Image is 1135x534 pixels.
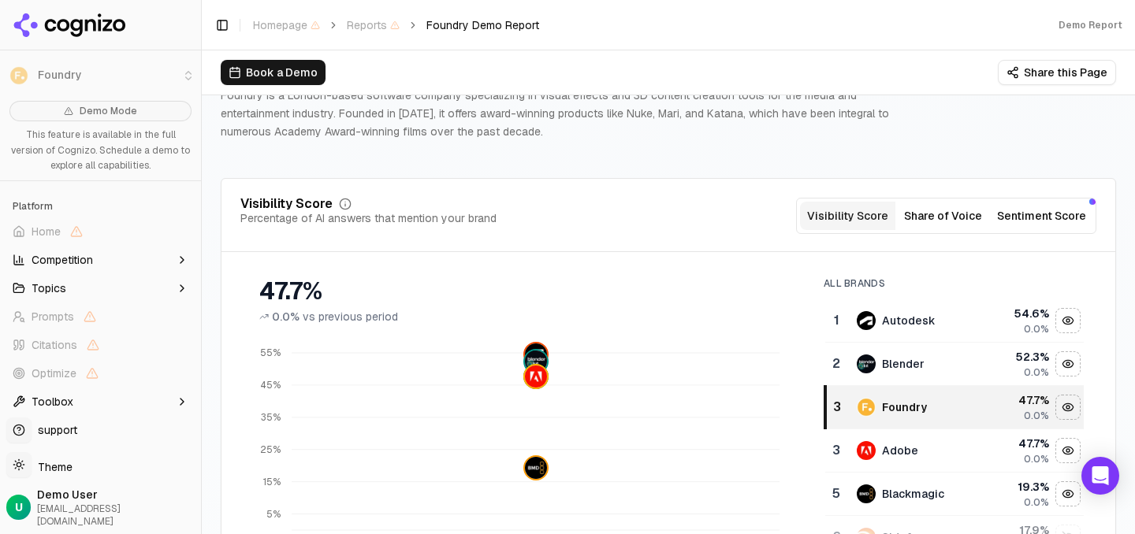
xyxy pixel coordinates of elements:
span: 0.0% [1024,496,1049,509]
tr: 3adobeAdobe47.7%0.0%Hide adobe data [825,429,1084,473]
div: 47.7 % [984,436,1049,451]
div: 3 [832,441,841,460]
div: Foundry [882,399,927,415]
img: autodesk [525,343,547,365]
tspan: 55% [260,347,281,360]
div: 5 [832,484,841,503]
tspan: 15% [263,476,281,488]
img: adobe [857,441,876,460]
tspan: 35% [261,411,281,424]
p: This feature is available in the full version of Cognizo. Schedule a demo to explore all capabili... [9,128,192,174]
button: Book a Demo [221,60,326,85]
div: Platform [6,194,195,219]
span: Topics [32,280,66,296]
div: Blender [882,356,925,372]
div: 47.7% [259,277,792,306]
button: Hide autodesk data [1055,308,1081,333]
img: foundry [857,398,876,417]
tspan: 5% [266,508,281,521]
img: adobe [525,365,547,388]
img: autodesk [857,311,876,330]
div: 2 [832,354,841,373]
span: 0.0% [1024,410,1049,422]
div: Visibility Score [240,198,333,210]
button: Hide blackmagic data [1055,481,1081,506]
span: 0.0% [1024,366,1049,379]
span: Home [32,224,61,239]
div: 3 [833,398,841,417]
tspan: 45% [260,379,281,391]
span: Toolbox [32,394,73,410]
span: Prompts [32,309,74,324]
span: Optimize [32,365,76,381]
img: blender [525,350,547,373]
span: Reports [347,17,400,33]
span: support [32,422,77,438]
div: 1 [832,311,841,330]
span: Theme [32,460,73,474]
div: Autodesk [882,313,936,328]
tspan: 25% [260,443,281,456]
tr: 5blackmagicBlackmagic19.3%0.0%Hide blackmagic data [825,473,1084,516]
tr: 1autodeskAutodesk54.6%0.0%Hide autodesk data [825,299,1084,343]
span: Competition [32,252,93,268]
div: 54.6 % [984,306,1049,321]
button: Competition [6,247,195,273]
span: 0.0% [1024,453,1049,465]
button: Visibility Score [800,202,895,230]
div: 52.3 % [984,349,1049,365]
nav: breadcrumb [253,17,539,33]
tr: 3foundryFoundry47.7%0.0%Hide foundry data [825,386,1084,429]
div: Blackmagic [882,486,944,502]
button: Topics [6,276,195,301]
span: Demo User [37,487,195,502]
div: Percentage of AI answers that mention your brand [240,210,497,226]
img: blackmagic [857,484,876,503]
span: Homepage [253,17,320,33]
tr: 2blenderBlender52.3%0.0%Hide blender data [825,343,1084,386]
div: Demo Report [1059,19,1122,32]
button: Share of Voice [895,202,991,230]
p: Foundry is a London-based software company specializing in visual effects and 3D content creation... [221,87,927,140]
button: Hide foundry data [1055,395,1081,420]
span: Demo Mode [80,105,137,117]
span: [EMAIL_ADDRESS][DOMAIN_NAME] [37,502,195,528]
button: Hide adobe data [1055,438,1081,463]
img: blackmagic [525,457,547,479]
span: Foundry Demo Report [426,17,539,33]
div: 19.3 % [984,479,1049,495]
div: 47.7 % [984,392,1049,408]
span: Citations [32,337,77,353]
span: 0.0% [272,309,300,324]
button: Hide blender data [1055,351,1081,376]
button: Sentiment Score [991,202,1092,230]
span: 0.0% [1024,323,1049,336]
button: Toolbox [6,389,195,414]
div: Open Intercom Messenger [1081,457,1119,495]
div: Adobe [882,443,918,458]
img: blender [857,354,876,373]
div: All Brands [824,277,1084,290]
span: U [15,499,23,515]
button: Share this Page [998,60,1116,85]
span: vs previous period [303,309,398,324]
